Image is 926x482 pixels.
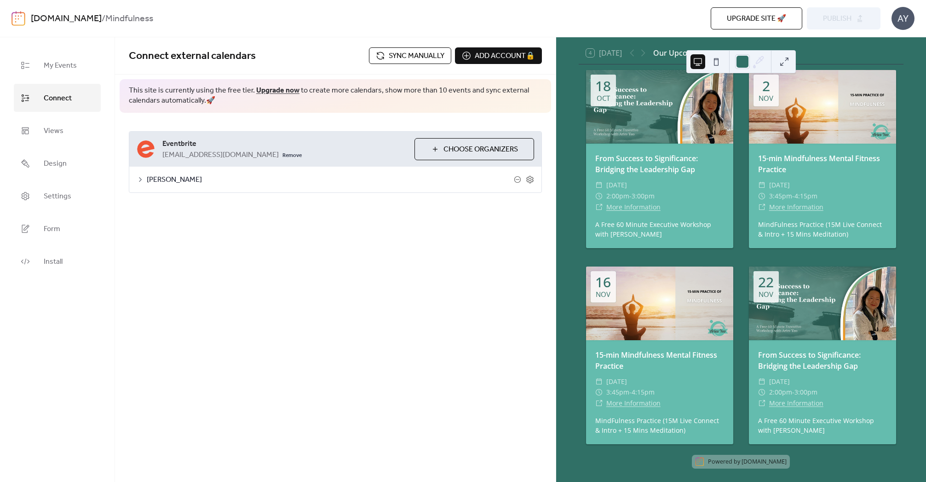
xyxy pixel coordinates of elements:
a: More Information [606,203,661,211]
div: ​ [758,191,765,202]
span: Design [44,157,67,171]
a: [DOMAIN_NAME] [31,10,102,28]
div: ​ [758,376,765,387]
a: From Success to Significance: Bridging the Leadership Gap [758,350,861,371]
span: [EMAIL_ADDRESS][DOMAIN_NAME] [162,150,279,161]
a: Install [14,247,101,275]
div: Powered by [708,458,787,465]
span: - [792,387,794,398]
span: [DATE] [606,180,627,191]
span: [DATE] [769,180,790,191]
span: 4:15pm [632,387,655,398]
a: Views [14,116,101,145]
span: Remove [282,152,302,159]
div: A Free 60 Minute Executive Workshop with [PERSON_NAME] [749,416,896,435]
span: This site is currently using the free tier. to create more calendars, show more than 10 events an... [129,86,542,106]
div: Nov [759,291,773,298]
div: Nov [596,291,610,298]
div: Oct [597,95,610,102]
span: Choose Organizers [443,144,518,155]
img: logo [12,11,25,26]
a: [DOMAIN_NAME] [742,458,787,465]
a: My Events [14,51,101,79]
button: Sync manually [369,47,451,64]
a: Settings [14,182,101,210]
span: Form [44,222,60,236]
a: Form [14,215,101,243]
div: ​ [758,202,765,213]
div: AY [891,7,914,30]
span: Eventbrite [162,139,407,150]
div: 2 [762,79,770,93]
a: Design [14,149,101,177]
span: [DATE] [769,376,790,387]
div: ​ [595,387,603,398]
button: Choose Organizers [414,138,534,160]
div: ​ [595,202,603,213]
a: Upgrade now [256,83,299,98]
button: Upgrade site 🚀 [711,7,802,29]
span: 3:00pm [794,387,817,398]
div: A Free 60 Minute Executive Workshop with [PERSON_NAME] [586,220,733,239]
span: [DATE] [606,376,627,387]
a: More Information [606,399,661,407]
span: [PERSON_NAME] [147,174,514,186]
a: 15-min Mindfulness Mental Fitness Practice [758,153,880,174]
span: 3:00pm [632,191,655,202]
a: More Information [769,203,823,211]
span: Views [44,124,63,138]
a: Connect [14,84,101,112]
span: 2:00pm [606,191,629,202]
img: eventbrite [137,140,155,158]
span: Settings [44,189,71,203]
span: 4:15pm [794,191,817,202]
div: ​ [595,398,603,409]
div: Our Upcoming Events [653,47,730,58]
b: Mindfulness [105,10,153,28]
span: My Events [44,58,77,73]
div: MindFulness Practice (15M Live Connect & Intro + 15 Mins Meditation) [749,220,896,239]
b: / [102,10,105,28]
span: - [629,387,632,398]
div: ​ [595,180,603,191]
span: - [792,191,794,202]
span: Connect [44,91,72,105]
span: 3:45pm [769,191,792,202]
div: ​ [595,191,603,202]
div: ​ [758,398,765,409]
span: 3:45pm [606,387,629,398]
span: 2:00pm [769,387,792,398]
div: Nov [759,95,773,102]
span: - [629,191,632,202]
span: Sync manually [389,51,444,62]
div: ​ [758,387,765,398]
div: 22 [758,275,774,289]
a: 15-min Mindfulness Mental Fitness Practice [595,350,717,371]
span: Connect external calendars [129,46,256,66]
div: 16 [595,275,611,289]
div: 18 [595,79,611,93]
a: From Success to Significance: Bridging the Leadership Gap [595,153,698,174]
div: ​ [758,180,765,191]
span: Install [44,255,63,269]
div: ​ [595,376,603,387]
a: More Information [769,399,823,407]
span: Upgrade site 🚀 [727,13,786,24]
div: MindFulness Practice (15M Live Connect & Intro + 15 Mins Meditation) [586,416,733,435]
